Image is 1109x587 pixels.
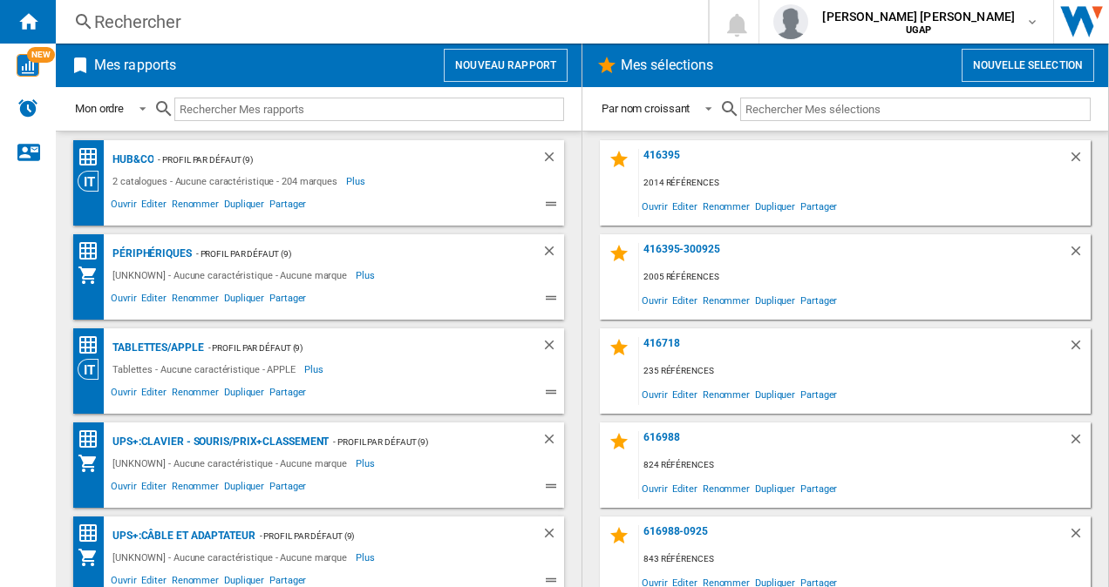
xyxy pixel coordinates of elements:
[670,194,699,218] span: Editer
[740,98,1091,121] input: Rechercher Mes sélections
[192,243,507,265] div: - Profil par défaut (9)
[639,337,1068,361] div: 416718
[108,384,139,405] span: Ouvrir
[174,98,564,121] input: Rechercher Mes rapports
[75,102,124,115] div: Mon ordre
[139,384,168,405] span: Editer
[108,359,304,380] div: Tablettes - Aucune caractéristique - APPLE
[78,265,108,286] div: Mon assortiment
[153,149,507,171] div: - Profil par défaut (9)
[139,290,168,311] span: Editer
[639,194,670,218] span: Ouvrir
[267,478,309,499] span: Partager
[639,267,1091,288] div: 2005 références
[169,290,221,311] span: Renommer
[108,196,139,217] span: Ouvrir
[639,361,1091,382] div: 235 références
[1068,337,1091,361] div: Supprimer
[700,288,752,312] span: Renommer
[78,547,108,568] div: Mon assortiment
[541,337,564,359] div: Supprimer
[221,196,267,217] span: Dupliquer
[1068,149,1091,172] div: Supprimer
[752,382,798,406] span: Dupliquer
[617,49,717,82] h2: Mes sélections
[1068,431,1091,455] div: Supprimer
[108,453,356,474] div: [UNKNOWN] - Aucune caractéristique - Aucune marque
[752,194,798,218] span: Dupliquer
[108,265,356,286] div: [UNKNOWN] - Aucune caractéristique - Aucune marque
[78,453,108,474] div: Mon assortiment
[444,49,568,82] button: Nouveau rapport
[255,525,507,547] div: - Profil par défaut (9)
[670,476,699,500] span: Editer
[670,288,699,312] span: Editer
[773,4,808,39] img: profile.jpg
[329,431,507,453] div: - Profil par défaut (9)
[108,525,255,547] div: UPS+:Câble et adaptateur
[962,49,1094,82] button: Nouvelle selection
[356,265,378,286] span: Plus
[204,337,507,359] div: - Profil par défaut (9)
[1068,243,1091,267] div: Supprimer
[169,384,221,405] span: Renommer
[906,24,932,36] b: UGAP
[108,171,346,192] div: 2 catalogues - Aucune caractéristique - 204 marques
[639,172,1091,194] div: 2014 références
[798,194,840,218] span: Partager
[78,240,108,262] div: Matrice des prix
[304,359,326,380] span: Plus
[639,288,670,312] span: Ouvrir
[267,384,309,405] span: Partager
[541,149,564,171] div: Supprimer
[639,476,670,500] span: Ouvrir
[541,243,564,265] div: Supprimer
[221,290,267,311] span: Dupliquer
[798,476,840,500] span: Partager
[346,171,368,192] span: Plus
[78,334,108,356] div: Matrice des prix
[798,288,840,312] span: Partager
[700,194,752,218] span: Renommer
[700,476,752,500] span: Renommer
[108,149,153,171] div: hub&co
[108,547,356,568] div: [UNKNOWN] - Aucune caractéristique - Aucune marque
[356,547,378,568] span: Plus
[670,382,699,406] span: Editer
[639,455,1091,476] div: 824 références
[139,196,168,217] span: Editer
[356,453,378,474] span: Plus
[17,98,38,118] img: alerts-logo.svg
[541,525,564,547] div: Supprimer
[91,49,180,82] h2: Mes rapports
[108,478,139,499] span: Ouvrir
[78,171,108,192] div: Vision Catégorie
[27,47,55,63] span: NEW
[267,196,309,217] span: Partager
[639,549,1091,570] div: 843 références
[752,288,798,312] span: Dupliquer
[139,478,168,499] span: Editer
[639,525,1068,549] div: 616988-0925
[108,431,329,453] div: UPS+:Clavier - souris/prix+classement
[78,146,108,168] div: Matrice des prix
[94,10,663,34] div: Rechercher
[541,431,564,453] div: Supprimer
[639,149,1068,172] div: 416395
[639,382,670,406] span: Ouvrir
[78,428,108,450] div: Classement des prix
[108,243,192,265] div: Périphériques
[169,478,221,499] span: Renommer
[267,290,309,311] span: Partager
[602,102,690,115] div: Par nom croissant
[798,382,840,406] span: Partager
[639,243,1068,267] div: 416395-300925
[639,431,1068,455] div: 616988
[78,359,108,380] div: Vision Catégorie
[221,384,267,405] span: Dupliquer
[752,476,798,500] span: Dupliquer
[822,8,1015,25] span: [PERSON_NAME] [PERSON_NAME]
[700,382,752,406] span: Renommer
[108,337,204,359] div: Tablettes/APPLE
[169,196,221,217] span: Renommer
